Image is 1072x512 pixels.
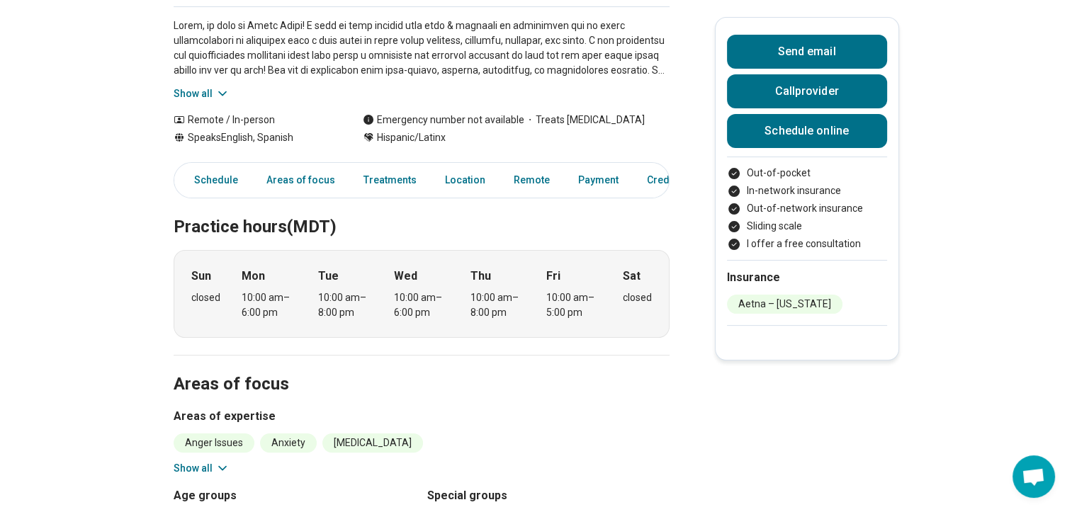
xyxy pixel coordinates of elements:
strong: Sun [191,268,211,285]
li: Anxiety [260,433,317,453]
div: Speaks English, Spanish [174,130,334,145]
strong: Thu [470,268,491,285]
button: Show all [174,461,230,476]
strong: Fri [546,268,560,285]
a: Schedule [177,166,247,195]
span: Treats [MEDICAL_DATA] [524,113,645,127]
div: Emergency number not available [363,113,524,127]
button: Show all [174,86,230,101]
div: 10:00 am – 8:00 pm [318,290,373,320]
li: Anger Issues [174,433,254,453]
li: I offer a free consultation [727,237,887,251]
a: Credentials [638,166,709,195]
p: Lorem, ip dolo si Ametc Adipi! E sedd ei temp incidid utla etdo & magnaali en adminimven qui no e... [174,18,670,78]
a: Treatments [355,166,425,195]
h2: Insurance [727,269,887,286]
button: Send email [727,35,887,69]
button: Callprovider [727,74,887,108]
li: [MEDICAL_DATA] [322,433,423,453]
h3: Special groups [427,487,670,504]
strong: Tue [318,268,339,285]
a: Payment [570,166,627,195]
li: Aetna – [US_STATE] [727,295,842,314]
span: Hispanic/Latinx [377,130,446,145]
a: Schedule online [727,114,887,148]
h2: Areas of focus [174,339,670,397]
div: 10:00 am – 6:00 pm [394,290,448,320]
strong: Wed [394,268,417,285]
strong: Sat [623,268,641,285]
a: Remote [505,166,558,195]
a: Location [436,166,494,195]
h3: Age groups [174,487,416,504]
div: 10:00 am – 6:00 pm [242,290,296,320]
div: Remote / In-person [174,113,334,127]
li: Sliding scale [727,219,887,234]
ul: Payment options [727,166,887,251]
div: Open chat [1012,455,1055,498]
div: 10:00 am – 8:00 pm [470,290,525,320]
li: Out-of-pocket [727,166,887,181]
div: 10:00 am – 5:00 pm [546,290,601,320]
h3: Areas of expertise [174,408,670,425]
strong: Mon [242,268,265,285]
div: closed [623,290,652,305]
a: Areas of focus [258,166,344,195]
li: In-network insurance [727,183,887,198]
h2: Practice hours (MDT) [174,181,670,239]
li: Out-of-network insurance [727,201,887,216]
div: closed [191,290,220,305]
div: When does the program meet? [174,250,670,338]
